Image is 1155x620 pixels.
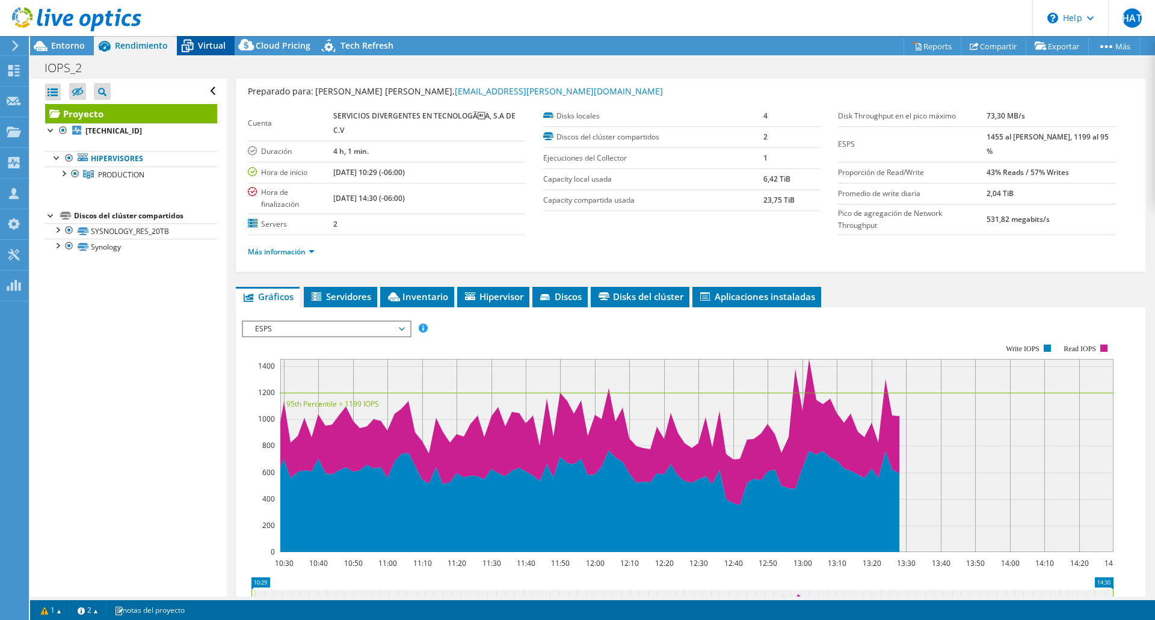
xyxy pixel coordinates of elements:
span: Virtual [198,40,226,51]
b: 531,82 megabits/s [987,214,1050,224]
a: Synology [45,239,217,254]
b: 2 [763,132,768,142]
a: Más información [248,247,315,257]
text: 14:10 [1035,558,1054,568]
text: 12:50 [759,558,777,568]
span: Servidores [310,290,371,302]
label: Disk Throughput en el pico máximo [838,110,987,122]
text: 1000 [258,414,275,424]
text: 13:10 [828,558,846,568]
text: 13:40 [932,558,950,568]
label: Proporción de Read/Write [838,167,987,179]
span: Cloud Pricing [256,40,310,51]
span: PRODUCTION [98,170,144,180]
label: Preparado para: [248,85,313,97]
span: Tech Refresh [340,40,393,51]
label: Duración [248,146,333,158]
text: 200 [262,520,275,530]
span: Entorno [51,40,85,51]
span: [PERSON_NAME] [PERSON_NAME], [315,85,663,97]
text: 11:00 [378,558,397,568]
span: Aplicaciones instaladas [698,290,815,302]
span: Rendimiento [115,40,168,51]
b: 4 h, 1 min. [333,146,369,156]
b: 6,42 TiB [763,174,790,184]
text: 14:30 [1104,558,1123,568]
a: [EMAIL_ADDRESS][PERSON_NAME][DOMAIN_NAME] [455,85,663,97]
h1: IOPS_2 [39,61,100,75]
b: 2 [333,219,337,229]
a: Más [1088,37,1140,55]
a: PRODUCTION [45,167,217,182]
text: 0 [271,547,275,557]
text: 800 [262,440,275,450]
text: 95th Percentile = 1199 IOPS [286,399,379,409]
b: 23,75 TiB [763,195,795,205]
label: Capacity local usada [543,173,764,185]
b: [DATE] 14:30 (-06:00) [333,193,405,203]
text: Write IOPS [1006,345,1039,353]
b: SERVICIOS DIVERGENTES EN TECNOLOGÃA, S.A DE C.V [333,111,516,135]
span: Disks del clúster [597,290,683,302]
span: HAT [1123,8,1142,28]
a: [TECHNICAL_ID] [45,123,217,139]
span: Discos [538,290,582,302]
b: 43% Reads / 57% Writes [987,167,1069,177]
text: 10:40 [309,558,328,568]
label: Cuenta [248,117,333,129]
span: Inventario [386,290,448,302]
text: 13:50 [966,558,985,568]
text: 12:10 [620,558,639,568]
span: Gráficos [242,290,294,302]
a: 2 [69,603,106,618]
div: Discos del clúster compartidos [74,209,217,223]
span: ESPS [249,322,404,336]
text: 10:30 [275,558,294,568]
b: [TECHNICAL_ID] [85,126,142,136]
span: Hipervisor [463,290,523,302]
text: Read IOPS [1064,345,1097,353]
text: 13:20 [863,558,881,568]
b: 2,04 TiB [987,188,1014,198]
text: 1400 [258,361,275,371]
text: 11:50 [551,558,570,568]
text: 11:20 [448,558,466,568]
label: Pico de agregación de Network Throughput [838,207,987,232]
label: Ejecuciones del Collector [543,152,764,164]
b: 1455 al [PERSON_NAME], 1199 al 95 % [987,132,1109,156]
a: Reports [904,37,961,55]
text: 12:20 [655,558,674,568]
label: Disks locales [543,110,764,122]
text: 12:40 [724,558,743,568]
text: 14:00 [1001,558,1020,568]
text: 10:50 [344,558,363,568]
text: 1200 [258,387,275,397]
a: notas del proyecto [106,603,193,618]
label: Hora de inicio [248,167,333,179]
a: Exportar [1026,37,1089,55]
label: Promedio de write diaria [838,188,987,200]
text: 13:30 [897,558,916,568]
text: 600 [262,467,275,477]
svg: \n [1047,13,1058,23]
text: 13:00 [793,558,812,568]
b: 1 [763,153,768,163]
text: 11:30 [482,558,501,568]
text: 11:40 [517,558,535,568]
b: 4 [763,111,768,121]
text: 11:10 [413,558,432,568]
label: ESPS [838,138,987,150]
b: [DATE] 10:29 (-06:00) [333,167,405,177]
text: 400 [262,494,275,504]
label: Servers [248,218,333,230]
a: 1 [32,603,70,618]
text: 12:30 [689,558,708,568]
a: Compartir [961,37,1026,55]
a: Hipervisores [45,151,217,167]
label: Capacity compartida usada [543,194,764,206]
text: 12:00 [586,558,605,568]
label: Hora de finalización [248,186,333,210]
a: Proyecto [45,104,217,123]
a: SYSNOLOGY_RES_20TB [45,223,217,239]
label: Discos del clúster compartidos [543,131,764,143]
